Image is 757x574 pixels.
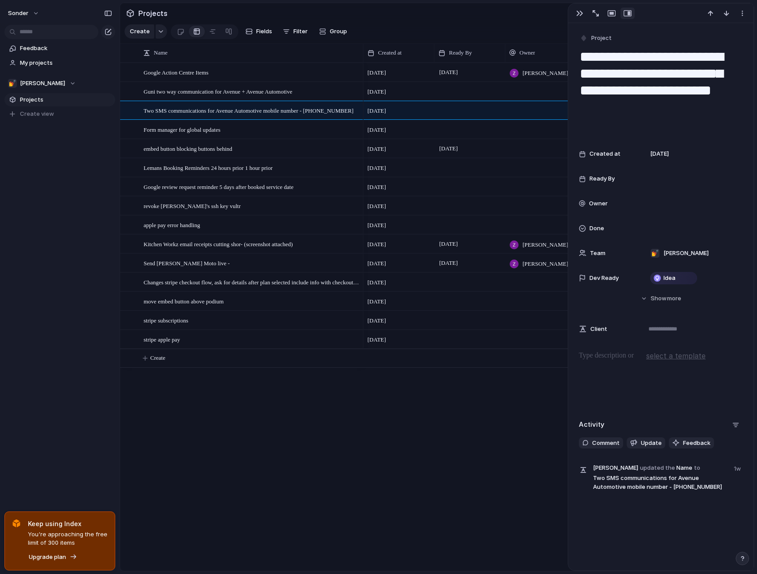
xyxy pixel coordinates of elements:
[4,56,115,70] a: My projects
[367,316,386,325] span: [DATE]
[20,79,65,88] span: [PERSON_NAME]
[137,5,169,21] span: Projects
[144,143,232,153] span: embed button blocking buttons behind
[683,439,710,448] span: Feedback
[669,437,714,449] button: Feedback
[242,24,276,39] button: Fields
[26,551,80,563] button: Upgrade plan
[578,32,614,45] button: Project
[590,249,605,258] span: Team
[589,149,620,158] span: Created at
[589,224,604,233] span: Done
[694,464,700,472] span: to
[130,27,150,36] span: Create
[367,335,386,344] span: [DATE]
[367,297,386,306] span: [DATE]
[449,48,472,57] span: Ready By
[437,239,460,249] span: [DATE]
[367,202,386,211] span: [DATE]
[20,95,112,104] span: Projects
[589,174,615,183] span: Ready By
[590,325,607,334] span: Client
[4,6,44,20] button: sonder
[593,463,729,491] span: Name Two SMS communications for Avenue Automotive mobile number - [PHONE_NUMBER]
[20,44,112,53] span: Feedback
[144,105,354,115] span: Two SMS communications for Avenue Automotive mobile number - [PHONE_NUMBER]
[144,67,208,77] span: Google Action Centre Items
[4,93,115,106] a: Projects
[154,48,168,57] span: Name
[315,24,351,39] button: Group
[367,87,386,96] span: [DATE]
[4,107,115,121] button: Create view
[437,67,460,78] span: [DATE]
[591,34,612,43] span: Project
[519,48,535,57] span: Owner
[651,249,659,258] div: 💅
[640,464,675,472] span: updated the
[367,164,386,173] span: [DATE]
[144,181,293,192] span: Google review request reminder 5 days after booked service date
[579,420,605,430] h2: Activity
[579,291,743,307] button: Showmore
[4,77,115,90] button: 💅[PERSON_NAME]
[28,519,108,528] span: Keep using Index
[667,294,681,303] span: more
[367,106,386,115] span: [DATE]
[20,59,112,67] span: My projects
[579,437,623,449] button: Comment
[144,86,292,96] span: Guni two way communication for Avenue + Avenue Automotive
[150,354,165,362] span: Create
[367,278,386,287] span: [DATE]
[8,9,28,18] span: sonder
[367,126,386,134] span: [DATE]
[650,149,669,158] span: [DATE]
[367,145,386,153] span: [DATE]
[144,315,188,325] span: stripe subscriptions
[592,439,620,448] span: Comment
[437,143,460,154] span: [DATE]
[645,349,707,362] button: select a template
[279,24,311,39] button: Filter
[641,439,662,448] span: Update
[144,239,293,249] span: Kitchen Workz email receipts cutting shor- (screenshot attached)
[523,69,568,78] span: [PERSON_NAME]
[651,294,667,303] span: Show
[593,464,638,472] span: [PERSON_NAME]
[256,27,272,36] span: Fields
[8,79,17,88] div: 💅
[367,221,386,230] span: [DATE]
[523,240,568,249] span: [PERSON_NAME]
[367,183,386,192] span: [DATE]
[330,27,347,36] span: Group
[367,240,386,249] span: [DATE]
[627,437,665,449] button: Update
[646,350,706,361] span: select a template
[144,201,241,211] span: revoke [PERSON_NAME]'s ssh key vultr
[663,249,709,258] span: [PERSON_NAME]
[367,259,386,268] span: [DATE]
[144,258,230,268] span: Send [PERSON_NAME] Moto live -
[144,162,273,173] span: Lemans Booking Reminders 24 hours prior 1 hour prior
[367,68,386,77] span: [DATE]
[144,334,180,344] span: stripe apple pay
[29,553,66,562] span: Upgrade plan
[4,42,115,55] a: Feedback
[589,274,619,283] span: Dev Ready
[437,258,460,268] span: [DATE]
[293,27,308,36] span: Filter
[144,220,200,230] span: apple pay error handling
[28,530,108,547] span: You're approaching the free limit of 300 items
[378,48,402,57] span: Created at
[125,24,154,39] button: Create
[144,296,224,306] span: move embed button above podium
[734,463,743,473] span: 1w
[589,199,608,208] span: Owner
[663,274,675,283] span: Idea
[523,259,568,268] span: [PERSON_NAME]
[20,110,54,118] span: Create view
[144,277,360,287] span: Changes stripe checkout flow, ask for details after plan selected include info with checkout process
[144,124,220,134] span: Form manager for global updates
